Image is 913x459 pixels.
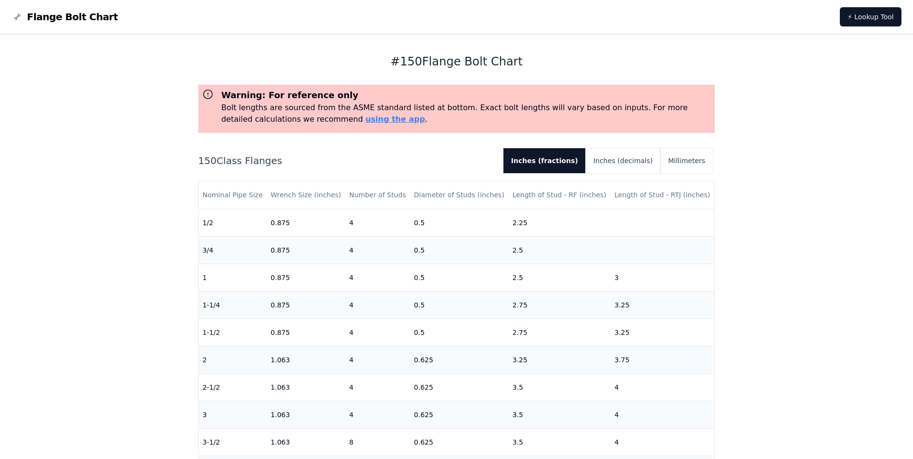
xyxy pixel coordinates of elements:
[410,346,509,373] td: 0.625
[267,291,345,319] td: 0.875
[509,264,611,291] td: 2.5
[199,264,267,291] td: 1
[199,319,267,346] td: 1-1/2
[410,209,509,236] td: 0.5
[199,373,267,401] td: 2-1/2
[503,148,586,173] button: Inches (fractions)
[267,209,345,236] td: 0.875
[611,428,715,456] td: 4
[611,181,715,209] th: Length of Stud - RTJ (inches)
[267,428,345,456] td: 1.063
[509,291,611,319] td: 2.75
[365,115,425,124] a: using the app
[840,7,901,26] a: ⚡ Lookup Tool
[345,291,410,319] td: 4
[345,209,410,236] td: 4
[199,401,267,428] td: 3
[509,428,611,456] td: 3.5
[199,181,267,209] th: Nominal Pipe Size
[267,264,345,291] td: 0.875
[410,181,509,209] th: Diameter of Studs (inches)
[509,236,611,264] td: 2.5
[586,148,660,173] button: Inches (decimals)
[509,209,611,236] td: 2.25
[267,346,345,373] td: 1.063
[509,373,611,401] td: 3.5
[660,148,713,173] button: Millimeters
[267,401,345,428] td: 1.063
[345,401,410,428] td: 4
[345,264,410,291] td: 4
[199,428,267,456] td: 3-1/2
[611,401,715,428] td: 4
[267,373,345,401] td: 1.063
[221,102,711,125] p: Bolt lengths are sourced from the ASME standard listed at bottom. Exact bolt lengths will vary ba...
[345,181,410,209] th: Number of Studs
[611,319,715,346] td: 3.25
[509,401,611,428] td: 3.5
[12,11,23,23] img: Flange Bolt Chart Logo
[199,346,267,373] td: 2
[198,54,715,69] h1: # 150 Flange Bolt Chart
[12,10,118,24] a: Flange Bolt Chart LogoFlange Bolt Chart
[410,264,509,291] td: 0.5
[345,373,410,401] td: 4
[345,346,410,373] td: 4
[410,401,509,428] td: 0.625
[410,236,509,264] td: 0.5
[410,319,509,346] td: 0.5
[345,319,410,346] td: 4
[509,181,611,209] th: Length of Stud - RF (inches)
[611,264,715,291] td: 3
[199,209,267,236] td: 1/2
[267,181,345,209] th: Wrench Size (inches)
[345,428,410,456] td: 8
[27,10,118,24] span: Flange Bolt Chart
[198,154,496,167] h2: 150 Class Flanges
[410,291,509,319] td: 0.5
[345,236,410,264] td: 4
[199,236,267,264] td: 3/4
[221,89,711,102] h3: Warning: For reference only
[267,236,345,264] td: 0.875
[611,373,715,401] td: 4
[611,291,715,319] td: 3.25
[611,346,715,373] td: 3.75
[509,346,611,373] td: 3.25
[410,428,509,456] td: 0.625
[509,319,611,346] td: 2.75
[199,291,267,319] td: 1-1/4
[267,319,345,346] td: 0.875
[410,373,509,401] td: 0.625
